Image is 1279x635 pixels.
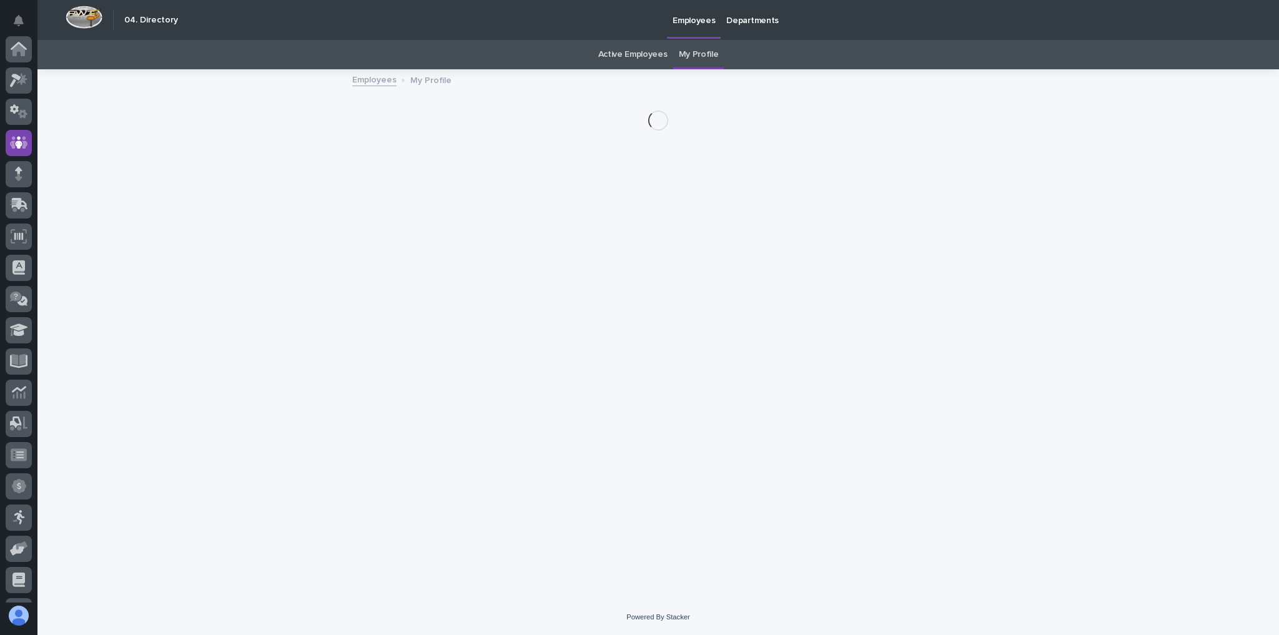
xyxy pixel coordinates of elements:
div: Notifications [16,15,32,35]
button: users-avatar [6,603,32,629]
a: Powered By Stacker [626,613,689,621]
a: Active Employees [598,40,668,69]
h2: 04. Directory [124,15,178,26]
img: Workspace Logo [66,6,102,29]
p: My Profile [410,72,452,86]
button: Notifications [6,7,32,34]
a: My Profile [679,40,719,69]
a: Employees [352,72,397,86]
